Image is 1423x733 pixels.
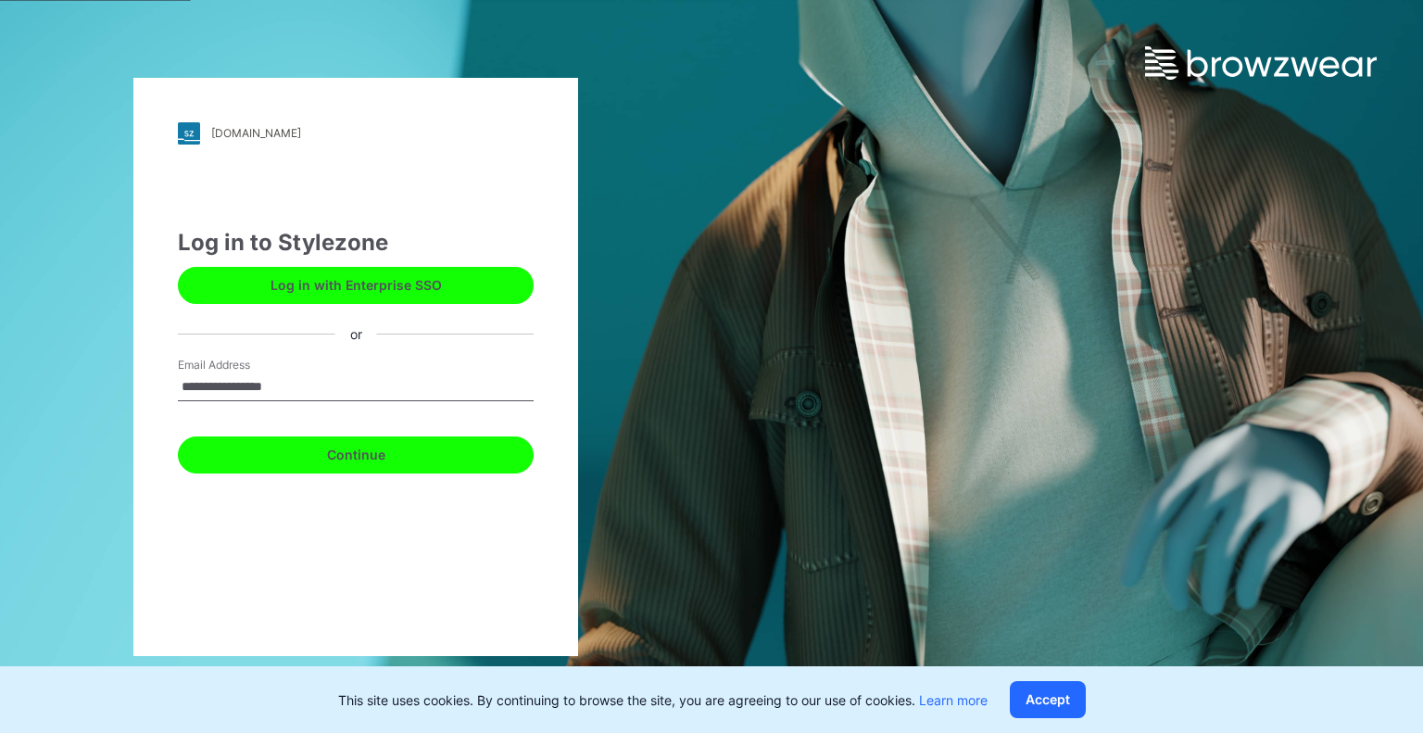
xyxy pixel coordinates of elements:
[211,126,301,140] div: [DOMAIN_NAME]
[178,357,308,373] label: Email Address
[178,226,534,259] div: Log in to Stylezone
[919,692,988,708] a: Learn more
[178,122,200,145] img: stylezone-logo.562084cfcfab977791bfbf7441f1a819.svg
[1145,46,1377,80] img: browzwear-logo.e42bd6dac1945053ebaf764b6aa21510.svg
[178,267,534,304] button: Log in with Enterprise SSO
[338,690,988,710] p: This site uses cookies. By continuing to browse the site, you are agreeing to our use of cookies.
[335,324,377,344] div: or
[1010,681,1086,718] button: Accept
[178,436,534,474] button: Continue
[178,122,534,145] a: [DOMAIN_NAME]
